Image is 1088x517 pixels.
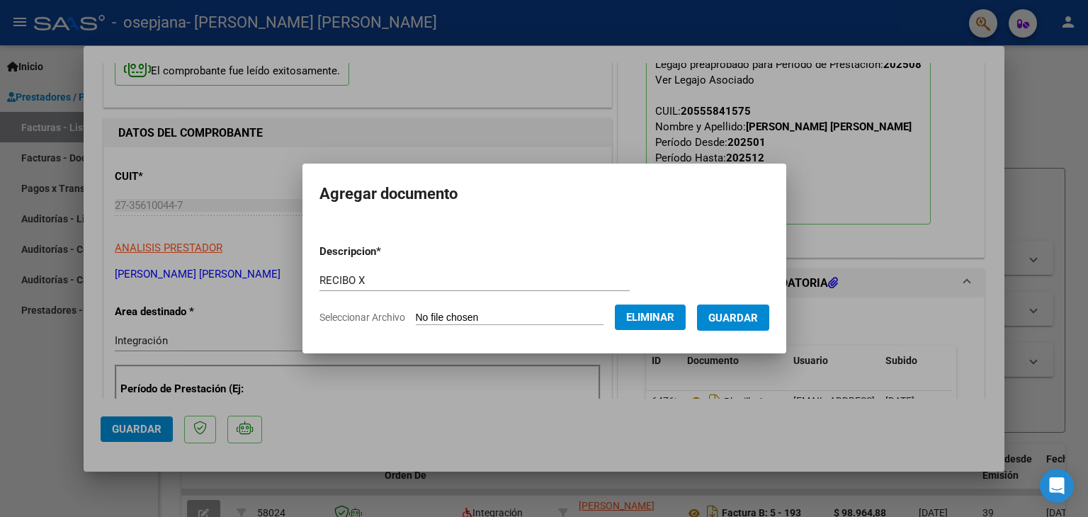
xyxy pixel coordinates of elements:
[319,244,455,260] p: Descripcion
[615,305,686,330] button: Eliminar
[626,311,674,324] span: Eliminar
[708,312,758,324] span: Guardar
[1040,469,1074,503] div: Open Intercom Messenger
[319,312,405,323] span: Seleccionar Archivo
[319,181,769,208] h2: Agregar documento
[697,305,769,331] button: Guardar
